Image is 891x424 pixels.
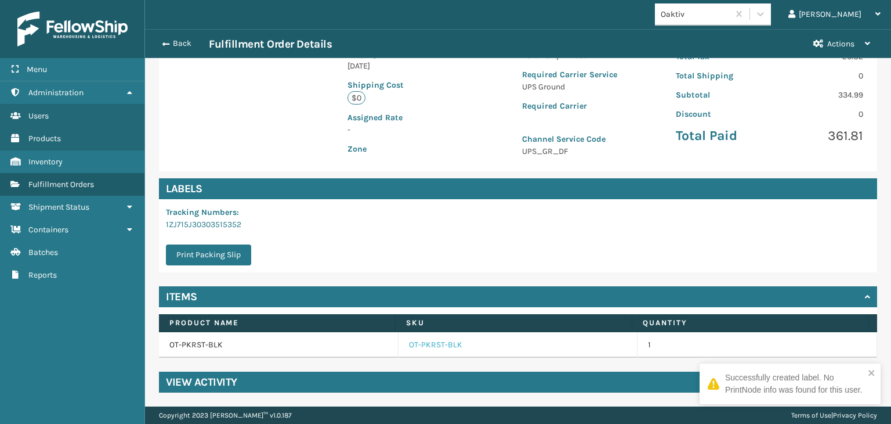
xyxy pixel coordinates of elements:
span: Administration [28,88,84,98]
div: Oaktiv [661,8,730,20]
p: Required Carrier Service [522,69,617,81]
p: Subtotal [676,89,763,101]
p: 361.81 [776,127,863,145]
p: 0 [776,108,863,120]
span: Products [28,134,61,143]
span: Fulfillment Orders [28,179,94,189]
p: 334.99 [776,89,863,101]
p: 0 [776,70,863,82]
span: Actions [827,39,854,49]
h3: Fulfillment Order Details [209,37,332,51]
p: Required Carrier [522,100,617,112]
button: Print Packing Slip [166,245,251,265]
p: UPS_GR_DF [522,145,617,157]
p: $0 [347,91,365,105]
label: Quantity [643,318,858,328]
button: close [868,368,876,379]
p: Copyright 2023 [PERSON_NAME]™ v 1.0.187 [159,407,292,424]
p: Assigned Rate [347,112,463,124]
span: Menu [27,64,47,74]
td: 1 [638,332,877,358]
span: Containers [28,225,68,235]
p: Total Shipping [676,70,763,82]
a: 1ZJ715J30303515352 [166,220,241,229]
p: [DATE] [347,60,463,72]
p: Shipping Cost [347,79,463,91]
span: Batches [28,247,58,257]
img: logo [17,12,128,46]
p: - [347,124,463,136]
td: OT-PKRST-BLK [159,332,399,358]
span: Users [28,111,49,121]
h4: Labels [159,178,877,199]
span: Tracking Numbers : [166,207,239,217]
div: Successfully created label. No PrintNode info was found for this user. [725,372,864,396]
p: Total Paid [676,127,763,145]
h4: View Activity [166,375,237,389]
span: Reports [28,270,57,280]
p: UPS Ground [522,81,617,93]
label: Product Name [169,318,385,328]
button: Back [155,38,209,49]
button: Actions [803,30,881,58]
span: Shipment Status [28,202,89,212]
span: Inventory [28,157,63,167]
a: OT-PKRST-BLK [409,339,462,351]
p: Zone [347,143,463,155]
p: Channel Service Code [522,133,617,145]
p: Discount [676,108,763,120]
h4: Items [166,290,197,304]
label: SKU [406,318,621,328]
